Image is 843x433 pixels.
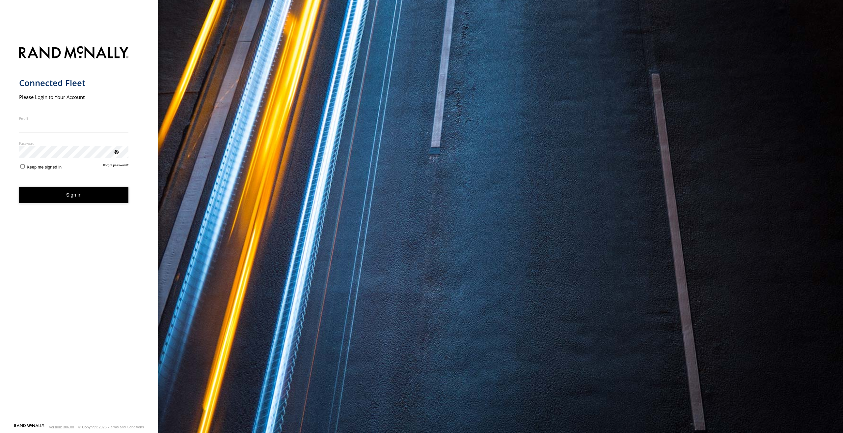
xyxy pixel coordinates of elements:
div: Version: 306.00 [49,425,74,429]
a: Forgot password? [103,163,129,170]
h2: Please Login to Your Account [19,94,129,100]
span: Keep me signed in [27,165,62,170]
input: Keep me signed in [20,164,25,169]
label: Password [19,141,129,146]
div: ViewPassword [113,148,119,155]
button: Sign in [19,187,129,203]
form: main [19,42,139,423]
a: Terms and Conditions [109,425,144,429]
a: Visit our Website [14,424,44,430]
div: © Copyright 2025 - [78,425,144,429]
label: Email [19,116,129,121]
h1: Connected Fleet [19,77,129,88]
img: Rand McNally [19,45,129,62]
